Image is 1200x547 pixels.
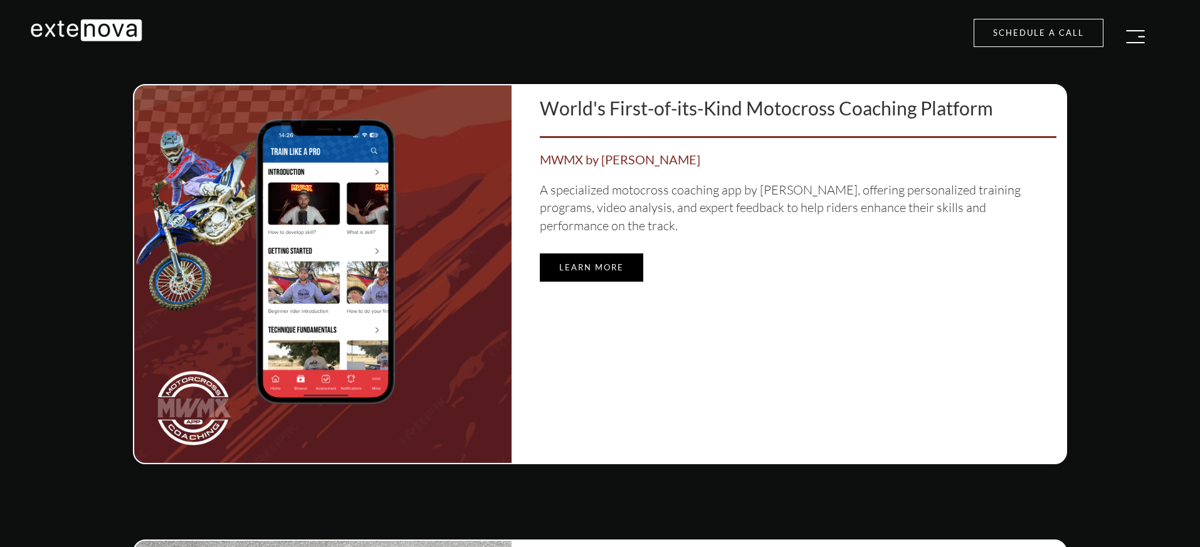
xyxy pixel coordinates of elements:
img: Menu [1126,30,1145,43]
div: MWMX by [PERSON_NAME] [540,151,1056,169]
img: Extenova [30,19,143,41]
a: Schedule a call [974,19,1103,47]
a: Learn more [540,253,643,282]
div: A specialized motocross coaching app by [PERSON_NAME], offering personalized training programs, v... [540,181,1056,235]
h2: World's First-of-its-Kind Motocross Coaching Platform [540,98,1056,119]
